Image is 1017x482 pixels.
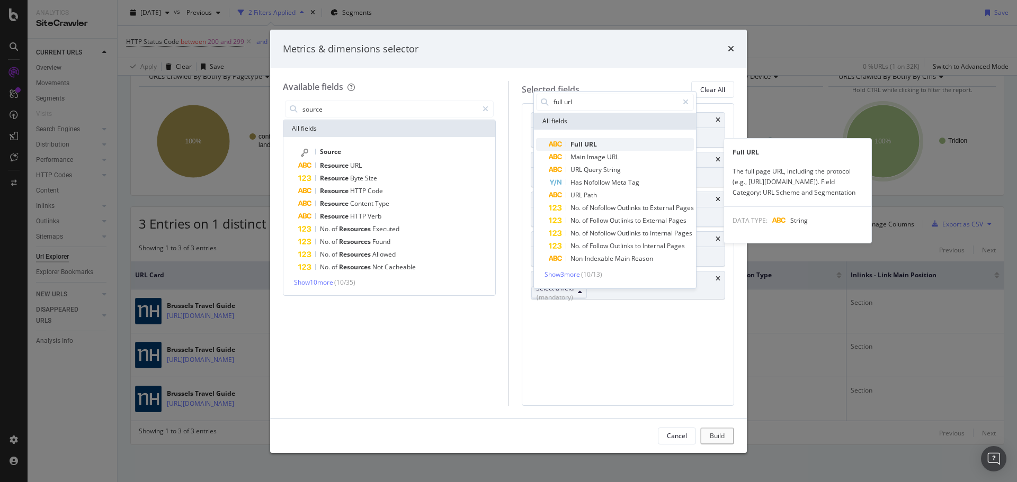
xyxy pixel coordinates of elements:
span: of [582,241,590,250]
span: Nofollow [584,178,611,187]
div: Available fields [283,81,343,93]
span: of [582,203,590,212]
span: External [643,216,668,225]
span: to [643,203,650,212]
span: Resources [339,224,372,233]
span: No. [320,262,332,271]
span: Has [570,178,584,187]
span: No. [570,203,582,212]
span: Allowed [372,250,396,259]
div: HTTP Status CodetimesOn Current Crawl [531,112,726,148]
span: Outlinks [617,203,643,212]
span: Non-Indexable [570,254,615,263]
span: Cacheable [385,262,416,271]
span: to [635,241,643,250]
span: Nofollow [590,203,617,212]
span: of [332,262,339,271]
span: of [332,250,339,259]
span: String [603,165,621,174]
span: Resources [339,250,372,259]
div: times [728,42,734,56]
span: Pages [676,203,694,212]
div: Full URL [724,147,871,158]
span: URL [570,165,584,174]
span: Internal [650,229,674,238]
span: Path [584,190,597,199]
div: times [716,196,720,203]
span: Nofollow [590,229,617,238]
input: Search by field name [552,94,678,110]
div: Inlinks - Link Main PositiontimesOn Current Crawl [531,231,726,267]
span: No. [570,229,582,238]
span: URL [350,161,362,170]
span: Executed [372,224,399,233]
span: Image [587,152,607,161]
span: Resources [339,262,372,271]
button: Select a field(mandatory) [531,286,587,299]
span: HTTP [350,212,368,221]
span: Follow [590,216,610,225]
div: SourcetimesSelect a field(mandatory)All fieldsShow3more(10/13) [531,271,726,299]
span: Show 3 more [545,270,580,279]
span: Code [368,186,383,195]
button: Clear All [691,81,734,98]
span: Content [350,199,375,208]
span: No. [320,250,332,259]
span: URL [607,152,619,161]
span: DATA TYPE: [733,216,768,225]
div: Build [710,431,725,440]
div: modal [270,30,747,453]
div: times [716,157,720,163]
span: Follow [590,241,610,250]
span: External [650,203,676,212]
span: Found [372,237,390,246]
span: ( 10 / 13 ) [581,270,602,279]
span: Meta [611,178,628,187]
span: Resource [320,161,350,170]
span: of [582,229,590,238]
span: to [635,216,643,225]
span: Query [584,165,603,174]
span: Main [570,152,587,161]
span: Outlinks [610,216,635,225]
span: of [582,216,590,225]
span: of [332,224,339,233]
span: Outlinks [610,241,635,250]
div: All fields [283,120,495,137]
div: Cancel [667,431,687,440]
span: URL [584,140,597,149]
span: to [643,229,650,238]
span: Resource [320,174,350,183]
span: Not [372,262,385,271]
div: Open Intercom Messenger [981,446,1006,471]
span: of [332,237,339,246]
span: Full [570,140,584,149]
span: Type [375,199,389,208]
button: Build [700,428,734,444]
span: Source [320,147,341,156]
span: No. [320,237,332,246]
div: Inlinks - Link Main Position TypetimesOn Current Crawl [531,192,726,227]
div: Selected fields [522,84,579,96]
div: Metrics & dimensions selector [283,42,418,56]
span: Pages [667,241,685,250]
button: Cancel [658,428,696,444]
span: Reason [631,254,653,263]
div: times [716,276,720,282]
div: All fields [534,113,696,130]
span: Pages [674,229,692,238]
span: Resources [339,237,372,246]
span: Resource [320,199,350,208]
span: URL [570,190,584,199]
span: Outlinks [617,229,643,238]
span: Main [615,254,631,263]
span: No. [320,224,332,233]
span: No. [570,241,582,250]
div: (mandatory) [536,293,574,302]
span: Resource [320,186,350,195]
span: Byte [350,174,365,183]
div: Clear All [700,85,725,94]
div: Select a field [536,284,574,302]
span: No. [570,216,582,225]
span: Resource [320,212,350,221]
